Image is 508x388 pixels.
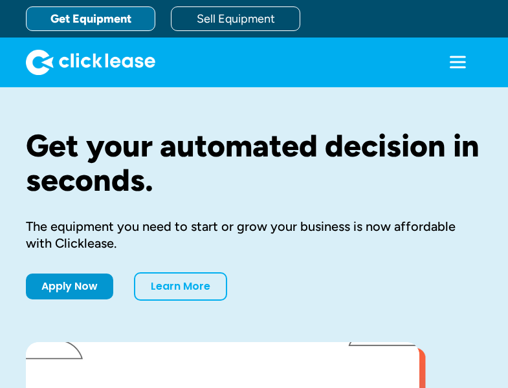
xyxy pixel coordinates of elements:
a: Apply Now [26,274,113,299]
a: Learn More [134,272,227,301]
img: Clicklease logo [26,49,155,75]
a: home [26,49,155,75]
div: menu [433,38,482,87]
div: The equipment you need to start or grow your business is now affordable with Clicklease. [26,218,482,252]
a: Sell Equipment [171,6,300,31]
a: Get Equipment [26,6,155,31]
h1: Get your automated decision in seconds. [26,129,482,197]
